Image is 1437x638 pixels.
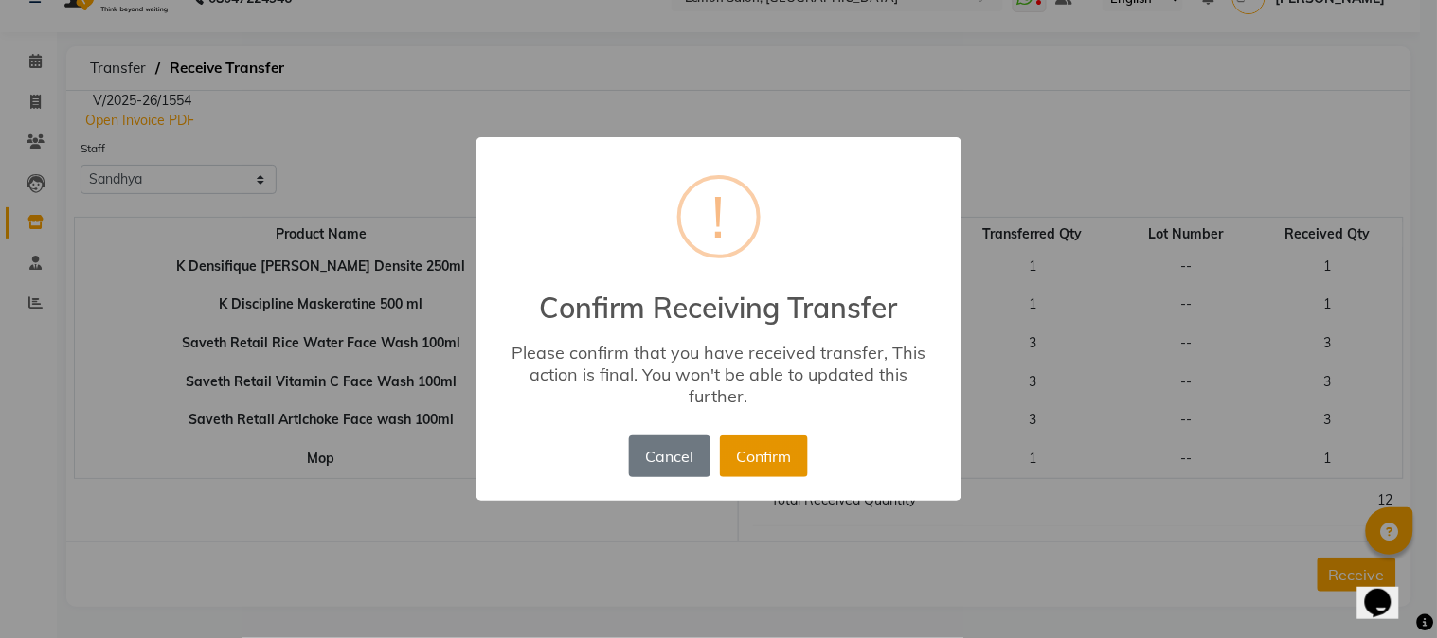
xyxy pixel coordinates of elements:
[503,342,933,407] div: Please confirm that you have received transfer, This action is final. You won't be able to update...
[629,435,710,477] button: Cancel
[476,268,961,325] h2: Confirm Receiving Transfer
[720,435,808,477] button: Confirm
[712,179,726,255] div: !
[1357,562,1418,619] iframe: chat widget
